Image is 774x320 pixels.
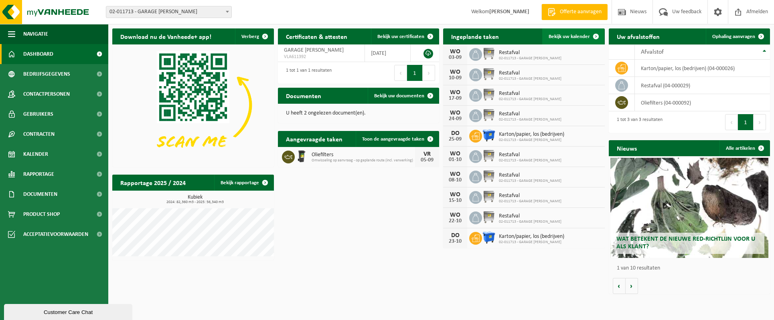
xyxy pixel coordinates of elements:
[284,47,344,53] span: GARAGE [PERSON_NAME]
[719,140,769,156] a: Alle artikelen
[617,266,766,271] p: 1 van 10 resultaten
[499,131,564,138] span: Karton/papier, los (bedrijven)
[635,77,770,94] td: restafval (04-000029)
[23,24,48,44] span: Navigatie
[312,158,415,163] span: Omwisseling op aanvraag - op geplande route (incl. verwerking)
[499,50,561,56] span: Restafval
[377,34,424,39] span: Bekijk uw certificaten
[23,224,88,244] span: Acceptatievoorwaarden
[641,49,664,55] span: Afvalstof
[116,200,274,204] span: 2024: 82,360 m3 - 2025: 56,340 m3
[613,278,626,294] button: Vorige
[499,97,561,102] span: 02-011713 - GARAGE [PERSON_NAME]
[112,44,274,165] img: Download de VHEPlus App
[447,171,463,177] div: WO
[499,240,564,245] span: 02-011713 - GARAGE [PERSON_NAME]
[609,28,668,44] h2: Uw afvalstoffen
[499,233,564,240] span: Karton/papier, los (bedrijven)
[499,70,561,76] span: Restafval
[610,158,768,258] a: Wat betekent de nieuwe RED-richtlijn voor u als klant?
[447,191,463,198] div: WO
[295,149,308,163] img: WB-0240-HPE-BK-01
[499,91,561,97] span: Restafval
[365,44,411,62] td: [DATE]
[235,28,273,44] button: Verberg
[447,110,463,116] div: WO
[23,104,53,124] span: Gebruikers
[542,28,604,44] a: Bekijk uw kalender
[447,218,463,224] div: 22-10
[23,164,54,184] span: Rapportage
[23,44,53,64] span: Dashboard
[284,54,359,60] span: VLA611392
[447,177,463,183] div: 08-10
[278,88,329,103] h2: Documenten
[23,184,57,204] span: Documenten
[609,140,645,156] h2: Nieuws
[499,199,561,204] span: 02-011713 - GARAGE [PERSON_NAME]
[447,55,463,60] div: 03-09
[282,64,332,82] div: 1 tot 1 van 1 resultaten
[499,219,561,224] span: 02-011713 - GARAGE [PERSON_NAME]
[419,151,435,157] div: VR
[489,9,529,15] strong: [PERSON_NAME]
[447,232,463,239] div: DO
[499,138,564,143] span: 02-011713 - GARAGE [PERSON_NAME]
[635,60,770,77] td: karton/papier, los (bedrijven) (04-000026)
[23,144,48,164] span: Kalender
[371,28,438,44] a: Bekijk uw certificaten
[394,65,407,81] button: Previous
[499,172,561,179] span: Restafval
[23,124,55,144] span: Contracten
[4,302,134,320] iframe: chat widget
[482,149,496,163] img: WB-1100-GAL-GY-02
[374,93,424,99] span: Bekijk uw documenten
[499,152,561,158] span: Restafval
[23,204,60,224] span: Product Shop
[241,34,259,39] span: Verberg
[447,48,463,55] div: WO
[106,6,231,18] span: 02-011713 - GARAGE PETER - BREDENE
[443,28,507,44] h2: Ingeplande taken
[447,89,463,96] div: WO
[407,65,423,81] button: 1
[419,157,435,163] div: 05-09
[482,67,496,81] img: WB-1100-GAL-GY-02
[626,278,638,294] button: Volgende
[613,113,663,131] div: 1 tot 3 van 3 resultaten
[447,75,463,81] div: 10-09
[558,8,604,16] span: Offerte aanvragen
[499,117,561,122] span: 02-011713 - GARAGE [PERSON_NAME]
[356,131,438,147] a: Toon de aangevraagde taken
[278,28,355,44] h2: Certificaten & attesten
[499,193,561,199] span: Restafval
[278,131,351,147] h2: Aangevraagde taken
[499,158,561,163] span: 02-011713 - GARAGE [PERSON_NAME]
[549,34,590,39] span: Bekijk uw kalender
[447,130,463,137] div: DO
[23,84,70,104] span: Contactpersonen
[106,6,232,18] span: 02-011713 - GARAGE PETER - BREDENE
[754,114,766,130] button: Next
[447,198,463,203] div: 15-10
[499,179,561,183] span: 02-011713 - GARAGE [PERSON_NAME]
[499,213,561,219] span: Restafval
[447,212,463,218] div: WO
[112,28,219,44] h2: Download nu de Vanheede+ app!
[482,190,496,203] img: WB-1100-GAL-GY-02
[23,64,70,84] span: Bedrijfsgegevens
[368,88,438,104] a: Bekijk uw documenten
[362,137,424,142] span: Toon de aangevraagde taken
[447,239,463,244] div: 23-10
[447,96,463,101] div: 17-09
[635,94,770,111] td: oliefilters (04-000092)
[499,56,561,61] span: 02-011713 - GARAGE [PERSON_NAME]
[616,236,755,250] span: Wat betekent de nieuwe RED-richtlijn voor u als klant?
[541,4,608,20] a: Offerte aanvragen
[447,151,463,157] div: WO
[312,152,415,158] span: Oliefilters
[214,175,273,191] a: Bekijk rapportage
[482,231,496,244] img: WB-1100-HPE-BE-01
[482,47,496,60] img: WB-1100-GAL-GY-02
[447,137,463,142] div: 25-09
